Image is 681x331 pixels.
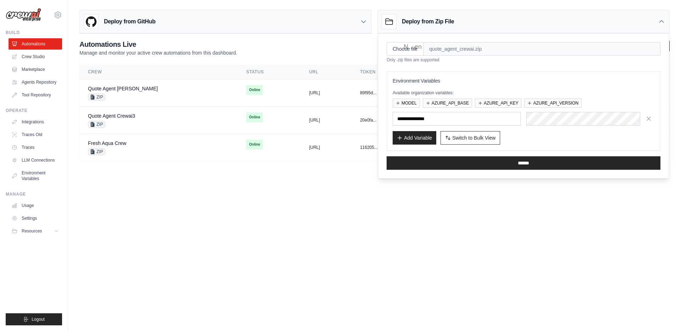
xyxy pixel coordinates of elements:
img: GitHub Logo [84,15,98,29]
h3: Deploy from Zip File [402,17,454,26]
th: Crew [79,65,238,79]
span: quote_agent_crewai.zip [423,42,660,56]
th: URL [300,65,351,79]
p: Manage and monitor your active crew automations from this dashboard. [79,49,237,56]
a: Traces Old [9,129,62,140]
div: Operate [6,108,62,113]
th: Status [238,65,300,79]
a: Settings [9,213,62,224]
a: Automations [9,38,62,50]
button: Switch to Bulk View [441,131,500,145]
span: Online [246,140,263,150]
span: ZIP [88,94,105,101]
button: MODEL [393,99,420,108]
div: Manage [6,191,62,197]
button: Logout [6,313,62,325]
span: ZIP [88,148,105,155]
button: AZURE_API_KEY [475,99,521,108]
button: 20e0fa... [360,117,384,123]
button: AZURE_API_VERSION [524,99,581,108]
span: Switch to Bulk View [452,134,495,141]
p: Available organization variables: [393,90,654,96]
button: Add Variable [393,131,436,145]
a: Marketplace [9,64,62,75]
button: 116205... [360,145,385,150]
input: Choose file [387,42,423,56]
button: 89f95d... [360,90,384,96]
span: Online [246,85,263,95]
span: Online [246,112,263,122]
a: Agents Repository [9,77,62,88]
p: Only .zip files are supported [387,57,660,63]
h3: Deploy from GitHub [104,17,155,26]
button: AZURE_API_BASE [423,99,472,108]
a: LLM Connections [9,155,62,166]
th: Token [351,65,464,79]
a: Quote Agent [PERSON_NAME] [88,86,158,91]
div: Build [6,30,62,35]
span: ZIP [88,121,105,128]
a: Traces [9,142,62,153]
span: Logout [32,316,45,322]
h3: Environment Variables [393,77,654,84]
a: Usage [9,200,62,211]
a: Integrations [9,116,62,128]
button: Resources [9,225,62,237]
a: Crew Studio [9,51,62,62]
a: Environment Variables [9,167,62,184]
a: Fresh Aqua Crew [88,140,126,146]
h2: Automations Live [79,39,237,49]
a: Tool Repository [9,89,62,101]
img: Logo [6,8,41,22]
a: Quote Agent Crewai3 [88,113,135,119]
span: Resources [22,228,42,234]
